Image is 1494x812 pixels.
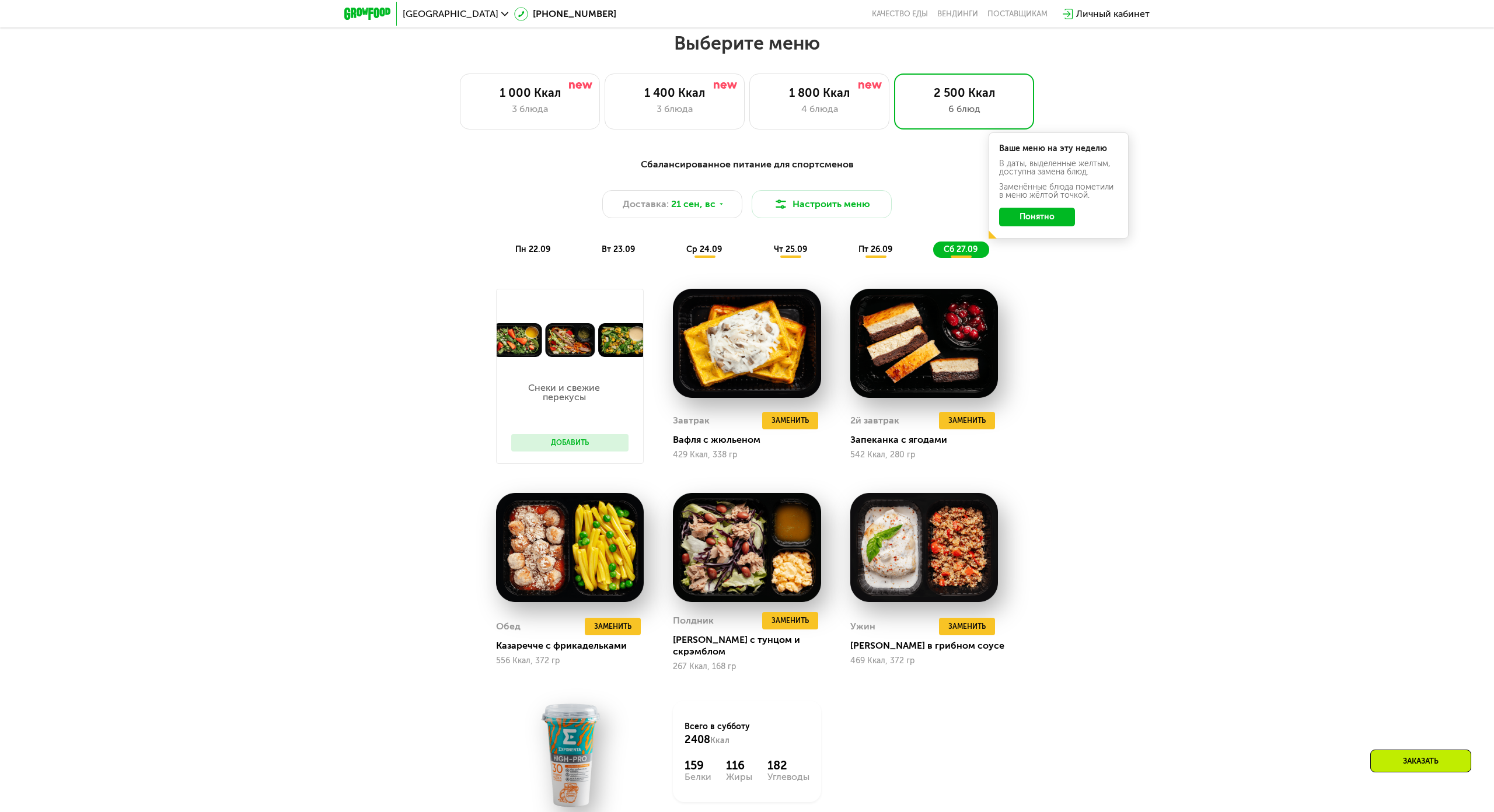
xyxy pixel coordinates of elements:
h2: Выберите меню [37,32,1457,55]
div: 3 блюда [617,102,732,116]
div: 2 500 Ккал [906,86,1022,100]
a: Вендинги [937,9,978,19]
button: Заменить [939,412,995,429]
span: чт 25.09 [774,244,807,254]
button: Настроить меню [752,190,892,218]
div: 469 Ккал, 372 гр [850,656,998,666]
div: Полдник [673,612,714,629]
span: [GEOGRAPHIC_DATA] [403,9,498,19]
div: Жиры [726,772,752,782]
div: Ужин [850,618,875,635]
span: Заменить [772,415,809,426]
div: 2й завтрак [850,412,899,429]
button: Добавить [511,434,629,452]
button: Заменить [939,618,995,635]
div: [PERSON_NAME] в грибном соусе [850,640,1007,652]
div: Вафля с жюльеном [673,434,830,446]
div: Заменённые блюда пометили в меню жёлтой точкой. [999,183,1118,199]
span: Ккал [710,736,729,745]
button: Понятно [999,208,1075,226]
p: Снеки и свежие перекусы [511,383,617,402]
div: 1 000 Ккал [472,86,588,100]
div: 116 [726,758,752,772]
div: Обед [496,618,521,635]
div: Заказать [1370,750,1471,772]
div: Казаречче с фрикадельками [496,640,653,652]
div: 1 800 Ккал [762,86,877,100]
button: Заменить [585,618,641,635]
span: Заменить [948,621,986,632]
span: Заменить [594,621,631,632]
div: Ваше меню на эту неделю [999,145,1118,153]
div: Углеводы [767,772,809,782]
span: 21 сен, вс [671,197,715,211]
div: 1 400 Ккал [617,86,732,100]
button: Заменить [762,612,818,629]
span: сб 27.09 [944,244,978,254]
div: В даты, выделенные желтым, доступна замена блюд. [999,160,1118,176]
div: Запеканка с ягодами [850,434,1007,446]
div: 6 блюд [906,102,1022,116]
div: 159 [685,758,711,772]
span: пт 26.09 [858,244,892,254]
a: Качество еды [872,9,928,19]
div: Сбалансированное питание для спортсменов [402,157,1092,172]
span: 2408 [685,733,710,746]
div: Личный кабинет [1076,7,1150,21]
div: 267 Ккал, 168 гр [673,662,821,671]
div: 182 [767,758,809,772]
div: поставщикам [987,9,1048,19]
span: Заменить [772,615,809,626]
div: Всего в субботу [685,721,809,747]
span: Доставка: [623,197,669,211]
a: [PHONE_NUMBER] [514,7,616,21]
div: 542 Ккал, 280 гр [850,450,998,460]
button: Заменить [762,412,818,429]
div: Белки [685,772,711,782]
div: Завтрак [673,412,710,429]
div: 4 блюда [762,102,877,116]
span: пн 22.09 [515,244,550,254]
span: Заменить [948,415,986,426]
div: 556 Ккал, 372 гр [496,656,644,666]
span: ср 24.09 [686,244,722,254]
span: вт 23.09 [602,244,635,254]
div: 3 блюда [472,102,588,116]
div: [PERSON_NAME] с тунцом и скрэмблом [673,634,830,657]
div: 429 Ккал, 338 гр [673,450,821,460]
